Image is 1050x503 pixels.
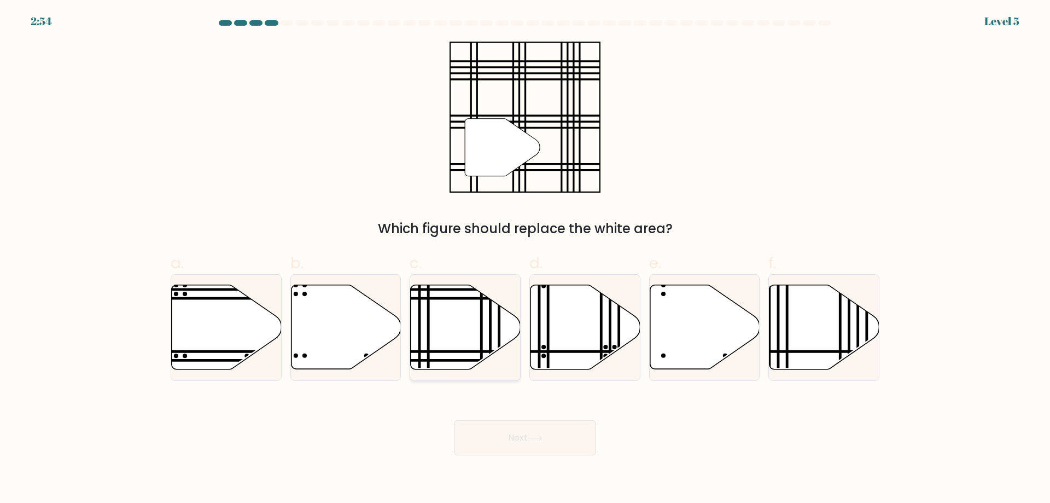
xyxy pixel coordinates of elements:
[984,13,1019,30] div: Level 5
[465,119,540,176] g: "
[410,252,422,274] span: c.
[290,252,304,274] span: b.
[649,252,661,274] span: e.
[454,420,596,455] button: Next
[177,219,873,239] div: Which figure should replace the white area?
[529,252,542,274] span: d.
[171,252,184,274] span: a.
[31,13,52,30] div: 2:54
[768,252,776,274] span: f.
